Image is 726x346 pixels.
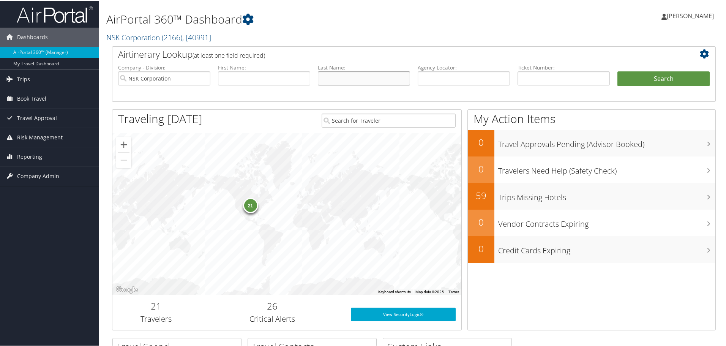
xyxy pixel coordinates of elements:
[17,108,57,127] span: Travel Approval
[118,110,202,126] h1: Traveling [DATE]
[106,32,211,42] a: NSK Corporation
[17,166,59,185] span: Company Admin
[162,32,182,42] span: ( 2166 )
[118,313,194,324] h3: Travelers
[661,4,721,27] a: [PERSON_NAME]
[243,197,258,212] div: 21
[114,284,139,294] a: Open this area in Google Maps (opens a new window)
[17,69,30,88] span: Trips
[518,63,610,71] label: Ticket Number:
[182,32,211,42] span: , [ 40991 ]
[118,299,194,312] h2: 21
[193,51,265,59] span: (at least one field required)
[17,127,63,146] span: Risk Management
[351,307,456,321] a: View SecurityLogic®
[498,214,715,229] h3: Vendor Contracts Expiring
[415,289,444,293] span: Map data ©2025
[116,152,131,167] button: Zoom out
[498,134,715,149] h3: Travel Approvals Pending (Advisor Booked)
[118,47,660,60] h2: Airtinerary Lookup
[378,289,411,294] button: Keyboard shortcuts
[468,209,715,235] a: 0Vendor Contracts Expiring
[114,284,139,294] img: Google
[617,71,710,86] button: Search
[498,161,715,175] h3: Travelers Need Help (Safety Check)
[17,27,48,46] span: Dashboards
[468,110,715,126] h1: My Action Items
[468,235,715,262] a: 0Credit Cards Expiring
[468,135,494,148] h2: 0
[667,11,714,19] span: [PERSON_NAME]
[448,289,459,293] a: Terms (opens in new tab)
[468,242,494,254] h2: 0
[17,88,46,107] span: Book Travel
[418,63,510,71] label: Agency Locator:
[318,63,410,71] label: Last Name:
[322,113,456,127] input: Search for Traveler
[468,156,715,182] a: 0Travelers Need Help (Safety Check)
[468,129,715,156] a: 0Travel Approvals Pending (Advisor Booked)
[205,313,339,324] h3: Critical Alerts
[17,5,93,23] img: airportal-logo.png
[468,188,494,201] h2: 59
[468,162,494,175] h2: 0
[498,188,715,202] h3: Trips Missing Hotels
[498,241,715,255] h3: Credit Cards Expiring
[106,11,516,27] h1: AirPortal 360™ Dashboard
[17,147,42,166] span: Reporting
[218,63,310,71] label: First Name:
[118,63,210,71] label: Company - Division:
[205,299,339,312] h2: 26
[116,136,131,152] button: Zoom in
[468,182,715,209] a: 59Trips Missing Hotels
[468,215,494,228] h2: 0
